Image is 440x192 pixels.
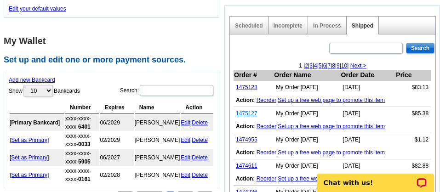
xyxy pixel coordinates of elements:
td: [PERSON_NAME] [135,114,180,131]
td: | [181,114,213,131]
input: Search: [140,85,213,96]
a: Edit your default values [9,6,66,12]
td: 06/2027 [100,149,133,166]
td: $83.13 [395,81,431,94]
td: xxxx-xxxx-xxxx- [65,149,99,166]
a: Edit [181,172,190,178]
b: Action: [236,149,255,156]
th: Action [181,102,213,113]
a: 8 [332,62,335,69]
td: [ ] [10,114,64,131]
td: $85.38 [395,107,431,120]
td: | [234,172,431,186]
label: Search: [120,84,214,97]
td: $1.12 [395,133,431,147]
h2: Set up and edit one or more payment sources. [4,55,224,65]
td: | [181,149,213,166]
a: 9 [337,62,340,69]
h1: My Wallet [4,36,224,46]
b: Action: [236,97,255,103]
td: [PERSON_NAME] [135,132,180,148]
a: Reorder [257,175,276,182]
a: Next > [350,62,366,69]
td: [DATE] [341,81,396,94]
strong: 5905 [78,158,91,165]
b: Action: [236,175,255,182]
a: 6 [323,62,326,69]
b: Primary Bankcard [11,119,58,126]
a: 5 [319,62,322,69]
a: Reorder [257,123,276,130]
td: 06/2029 [100,114,133,131]
th: Number [65,102,99,113]
a: 4 [314,62,317,69]
strong: 6401 [78,124,91,130]
div: 1 | | | | | | | | | | [230,62,435,70]
a: 10 [341,62,347,69]
strong: 0033 [78,141,91,147]
a: Set up a free web page to promote this item [278,175,385,182]
td: My Order [DATE] [274,159,340,173]
td: | [234,146,431,159]
td: | [181,167,213,183]
a: 3 [309,62,313,69]
a: Add new Bankcard [9,77,55,83]
a: 1475127 [236,110,257,117]
a: Edit [181,137,190,143]
td: xxxx-xxxx-xxxx- [65,167,99,183]
a: Set as Primary [11,172,47,178]
a: Set as Primary [11,154,47,161]
td: | [234,94,431,107]
td: [DATE] [341,107,396,120]
td: My Order [DATE] [274,81,340,94]
th: Name [135,102,180,113]
a: Incomplete [274,23,303,29]
a: 1475128 [236,84,257,90]
th: Price [395,70,431,81]
a: Set up a free web page to promote this item [278,149,385,156]
th: Order Date [341,70,396,81]
td: xxxx-xxxx-xxxx- [65,114,99,131]
td: My Order [DATE] [274,107,340,120]
th: Order Name [274,70,340,81]
a: 7 [327,62,331,69]
a: Reorder [257,149,276,156]
a: Delete [192,137,208,143]
a: Edit [181,119,190,126]
b: Action: [236,123,255,130]
td: 02/2028 [100,167,133,183]
td: [PERSON_NAME] [135,167,180,183]
td: [DATE] [341,159,396,173]
td: [ ] [10,167,64,183]
a: Set as Primary [11,137,47,143]
td: My Order [DATE] [274,133,340,147]
a: Edit [181,154,190,161]
input: Search [406,43,434,54]
td: [ ] [10,149,64,166]
a: Delete [192,172,208,178]
td: | [181,132,213,148]
td: [PERSON_NAME] [135,149,180,166]
td: [DATE] [341,133,396,147]
a: In Process [313,23,341,29]
select: ShowBankcards [23,85,53,96]
td: | [234,120,431,133]
td: xxxx-xxxx-xxxx- [65,132,99,148]
strong: 0161 [78,176,91,182]
a: Delete [192,154,208,161]
a: Delete [192,119,208,126]
a: Reorder [257,97,276,103]
a: Shipped [352,23,373,29]
a: Set up a free web page to promote this item [278,97,385,103]
td: $82.88 [395,159,431,173]
iframe: LiveChat chat widget [311,163,440,192]
th: Expires [100,102,133,113]
a: 1474955 [236,136,257,143]
a: Set up a free web page to promote this item [278,123,385,130]
a: 1474611 [236,163,257,169]
td: [ ] [10,132,64,148]
a: 2 [305,62,308,69]
td: 02/2029 [100,132,133,148]
a: Scheduled [235,23,263,29]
